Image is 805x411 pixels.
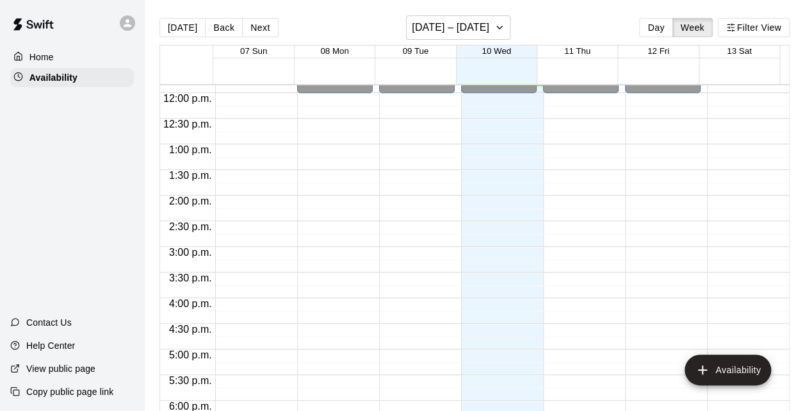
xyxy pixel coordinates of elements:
span: 5:30 p.m. [166,375,215,386]
a: Availability [10,68,134,87]
span: 1:00 p.m. [166,144,215,155]
button: [DATE] [159,18,206,37]
button: add [685,355,771,385]
span: 12:00 p.m. [160,93,215,104]
span: 12:30 p.m. [160,119,215,130]
span: 5:00 p.m. [166,349,215,360]
span: 2:00 p.m. [166,196,215,206]
a: Home [10,47,134,67]
button: Day [639,18,672,37]
p: Copy public page link [26,385,113,398]
span: 4:30 p.m. [166,324,215,335]
button: Next [242,18,278,37]
span: 1:30 p.m. [166,170,215,181]
button: 09 Tue [402,46,428,56]
p: Availability [29,71,77,84]
p: Home [29,51,54,63]
button: 10 Wed [482,46,511,56]
button: 13 Sat [727,46,752,56]
h6: [DATE] – [DATE] [412,19,489,37]
span: 3:00 p.m. [166,247,215,258]
button: 07 Sun [240,46,267,56]
button: 12 Fri [647,46,669,56]
button: Week [672,18,713,37]
button: [DATE] – [DATE] [406,15,510,40]
button: Back [205,18,243,37]
p: Contact Us [26,316,72,329]
button: 08 Mon [320,46,348,56]
p: View public page [26,362,95,375]
span: 3:30 p.m. [166,273,215,283]
span: 4:00 p.m. [166,298,215,309]
p: Help Center [26,339,75,352]
button: Filter View [718,18,790,37]
span: 2:30 p.m. [166,221,215,232]
button: 11 Thu [564,46,590,56]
